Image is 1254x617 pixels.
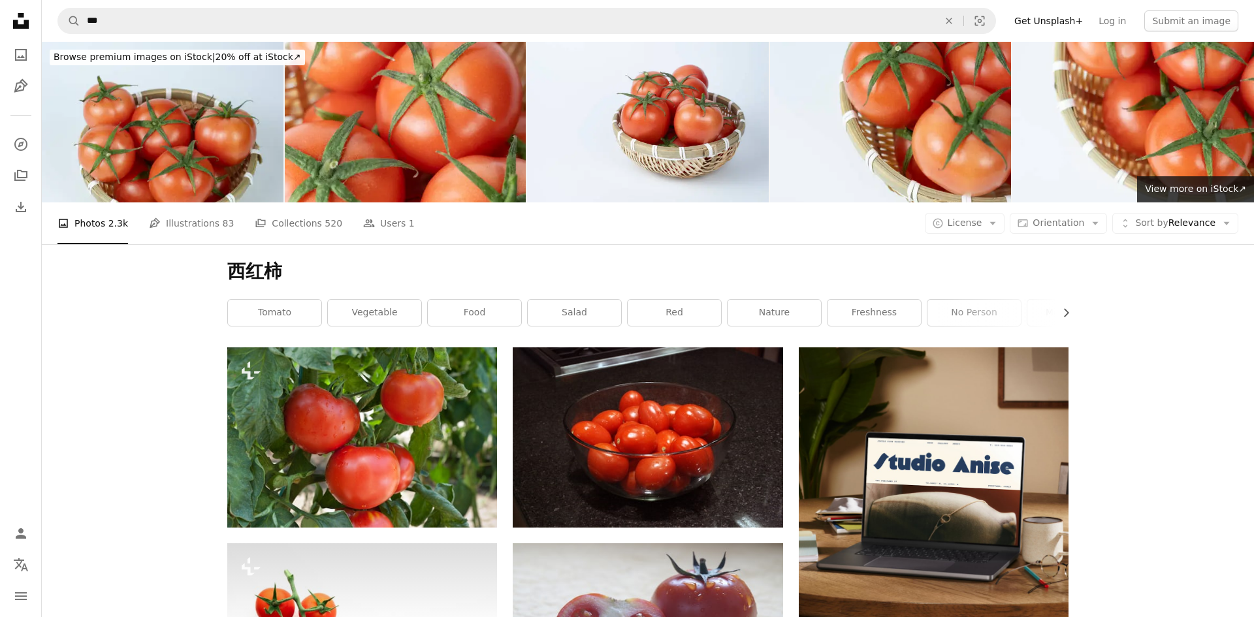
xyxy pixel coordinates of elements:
a: food [428,300,521,326]
a: Get Unsplash+ [1006,10,1091,31]
img: Vegetables, fruits, tomatoes [770,42,1012,202]
button: scroll list to the right [1054,300,1069,326]
a: Browse premium images on iStock|20% off at iStock↗ [42,42,313,73]
button: Search Unsplash [58,8,80,33]
span: Orientation [1033,217,1084,228]
img: Vegetables, fruits, tomatoes [42,42,283,202]
span: License [948,217,982,228]
span: View more on iStock ↗ [1145,183,1246,194]
a: View more on iStock↗ [1137,176,1254,202]
img: Vegetables, fruits, tomatoes [527,42,769,202]
a: monoculture [1027,300,1121,326]
span: 20% off at iStock ↗ [54,52,301,62]
img: Vegetables, fruits, tomatoes [1012,42,1254,202]
a: Photos [8,42,34,68]
img: Vegetables, fruits, tomatoes [285,42,526,202]
h1: 西红柿 [227,260,1069,283]
a: salad [528,300,621,326]
button: Clear [935,8,963,33]
img: growth tomato [227,347,497,527]
a: Home — Unsplash [8,8,34,37]
span: 520 [325,216,342,230]
form: Find visuals sitewide [57,8,996,34]
a: Collections 520 [255,202,342,244]
span: Sort by [1135,217,1168,228]
a: growth tomato [227,432,497,443]
a: vegetable [328,300,421,326]
img: file-1705123271268-c3eaf6a79b21image [799,347,1069,617]
a: Download History [8,194,34,220]
img: a bowl of tomatoes sitting on a counter top [513,347,782,527]
button: Submit an image [1144,10,1238,31]
a: Users 1 [363,202,415,244]
span: Browse premium images on iStock | [54,52,215,62]
a: Log in / Sign up [8,520,34,546]
button: License [925,213,1005,234]
a: red [628,300,721,326]
a: freshness [828,300,921,326]
a: Log in [1091,10,1134,31]
button: Orientation [1010,213,1107,234]
a: Illustrations 83 [149,202,234,244]
button: Language [8,552,34,578]
a: Illustrations [8,73,34,99]
span: Relevance [1135,217,1215,230]
a: Explore [8,131,34,157]
a: a bowl of tomatoes sitting on a counter top [513,432,782,443]
a: no person [927,300,1021,326]
a: Collections [8,163,34,189]
a: tomato [228,300,321,326]
span: 1 [409,216,415,230]
button: Menu [8,583,34,609]
a: nature [728,300,821,326]
button: Sort byRelevance [1112,213,1238,234]
button: Visual search [964,8,995,33]
span: 83 [223,216,234,230]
